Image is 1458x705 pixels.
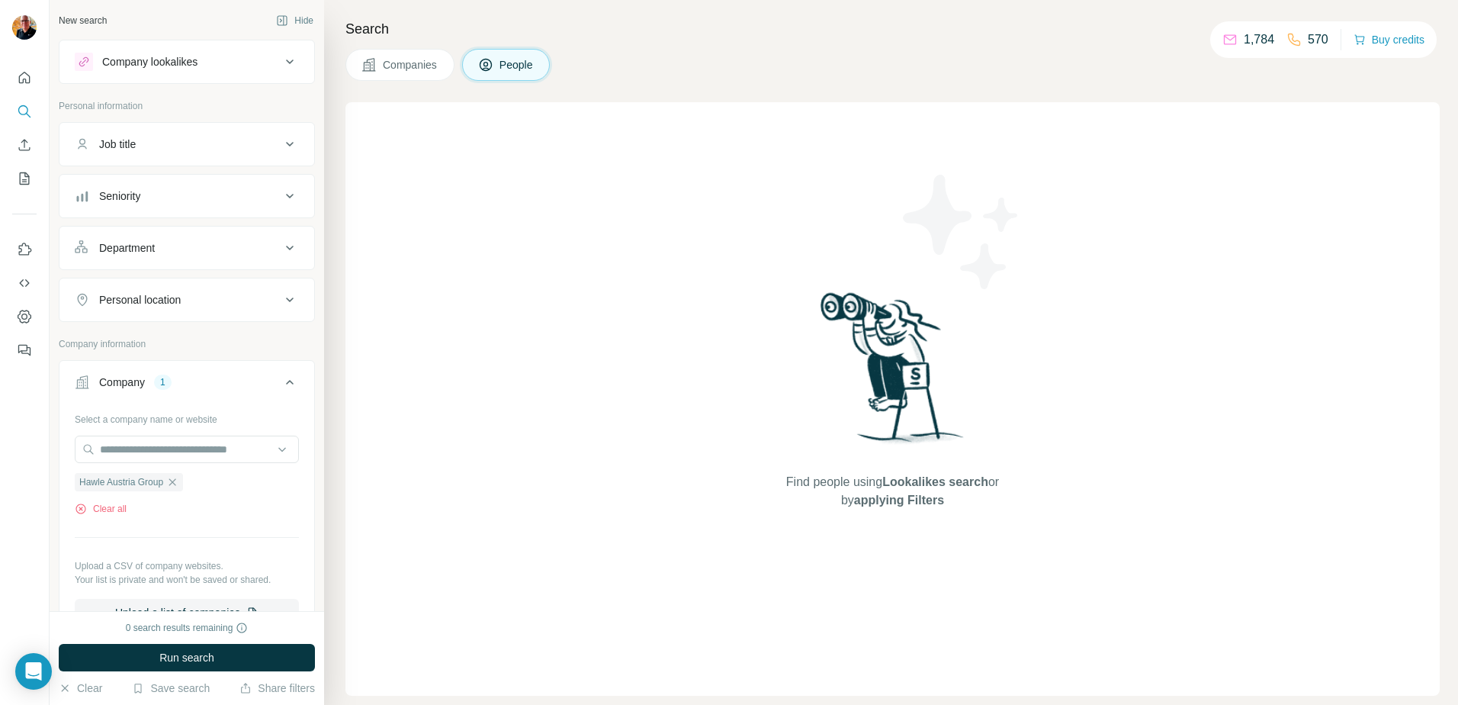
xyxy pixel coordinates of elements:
button: Enrich CSV [12,131,37,159]
div: 0 search results remaining [126,621,249,635]
span: Find people using or by [770,473,1014,510]
button: Seniority [59,178,314,214]
div: Job title [99,137,136,152]
button: Dashboard [12,303,37,330]
button: Personal location [59,282,314,318]
button: Feedback [12,336,37,364]
button: Quick start [12,64,37,92]
p: Upload a CSV of company websites. [75,559,299,573]
button: Company lookalikes [59,43,314,80]
button: Department [59,230,314,266]
button: Search [12,98,37,125]
span: People [499,57,535,72]
button: Buy credits [1354,29,1424,50]
div: Department [99,240,155,256]
p: Your list is private and won't be saved or shared. [75,573,299,587]
button: Upload a list of companies [75,599,299,626]
div: Select a company name or website [75,407,299,427]
button: My lists [12,165,37,192]
button: Use Surfe API [12,269,37,297]
button: Hide [265,9,324,32]
div: Company [99,375,145,390]
div: 1 [154,375,172,389]
span: Companies [383,57,438,72]
button: Job title [59,126,314,163]
img: Surfe Illustration - Woman searching with binoculars [814,288,972,459]
img: Avatar [12,15,37,40]
button: Clear all [75,502,127,516]
span: Hawle Austria Group [79,475,163,489]
div: Personal location [99,292,181,307]
h4: Search [345,18,1440,40]
p: Company information [59,337,315,351]
img: Surfe Illustration - Stars [893,163,1030,301]
div: Seniority [99,188,140,204]
p: 1,784 [1244,31,1274,49]
button: Company1 [59,364,314,407]
div: Company lookalikes [102,54,198,69]
p: 570 [1308,31,1328,49]
p: Personal information [59,99,315,113]
span: applying Filters [854,494,944,507]
button: Use Surfe on LinkedIn [12,236,37,263]
span: Lookalikes search [882,475,988,488]
div: New search [59,14,107,27]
